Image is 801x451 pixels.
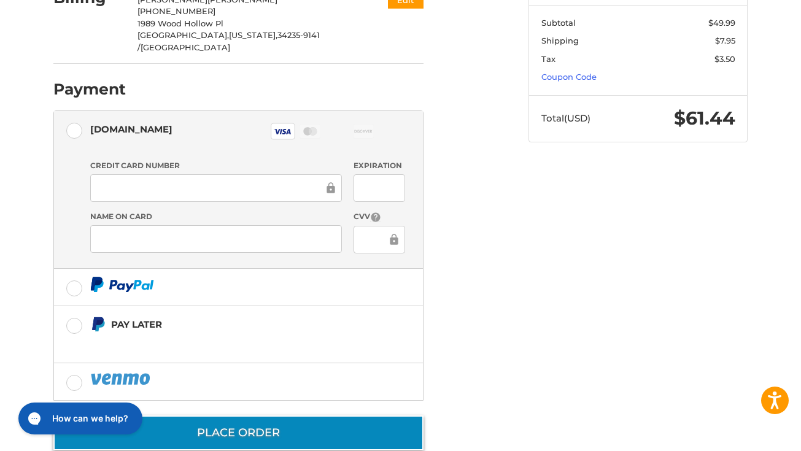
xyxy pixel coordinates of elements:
[708,18,735,28] span: $49.99
[715,36,735,45] span: $7.95
[137,30,229,40] span: [GEOGRAPHIC_DATA],
[541,112,590,124] span: Total (USD)
[137,6,215,16] span: [PHONE_NUMBER]
[90,371,153,387] img: PayPal icon
[90,317,106,332] img: Pay Later icon
[354,160,404,171] label: Expiration
[137,18,223,28] span: 1989 Wood Hollow Pl
[541,54,555,64] span: Tax
[674,107,735,129] span: $61.44
[53,80,126,99] h2: Payment
[354,211,404,223] label: CVV
[90,160,342,171] label: Credit Card Number
[714,54,735,64] span: $3.50
[541,18,576,28] span: Subtotal
[541,36,579,45] span: Shipping
[12,398,146,439] iframe: Gorgias live chat messenger
[137,30,320,52] span: 34235-9141 /
[53,415,424,450] button: Place Order
[541,72,597,82] a: Coupon Code
[90,277,154,292] img: PayPal icon
[229,30,277,40] span: [US_STATE],
[90,119,172,139] div: [DOMAIN_NAME]
[90,337,347,348] iframe: PayPal Message 1
[90,211,342,222] label: Name on Card
[111,314,346,334] div: Pay Later
[141,42,230,52] span: [GEOGRAPHIC_DATA]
